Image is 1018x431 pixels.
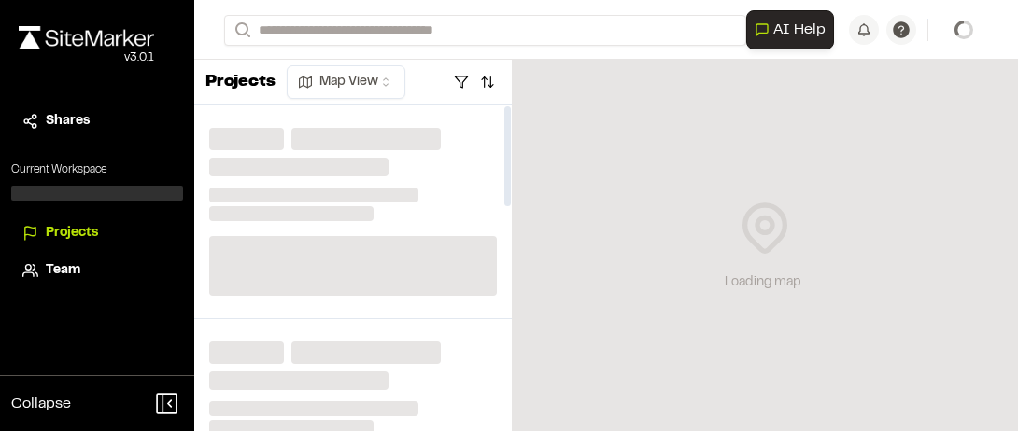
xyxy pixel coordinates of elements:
[19,26,154,49] img: rebrand.png
[46,111,90,132] span: Shares
[46,223,98,243] span: Projects
[22,223,172,243] a: Projects
[46,260,80,281] span: Team
[11,393,71,415] span: Collapse
[19,49,154,66] div: Oh geez...please don't...
[746,10,834,49] button: Open AI Assistant
[773,19,826,41] span: AI Help
[725,272,806,293] div: Loading map...
[11,161,183,178] p: Current Workspace
[205,70,276,95] p: Projects
[22,111,172,132] a: Shares
[22,260,172,281] a: Team
[746,10,841,49] div: Open AI Assistant
[224,15,258,46] button: Search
